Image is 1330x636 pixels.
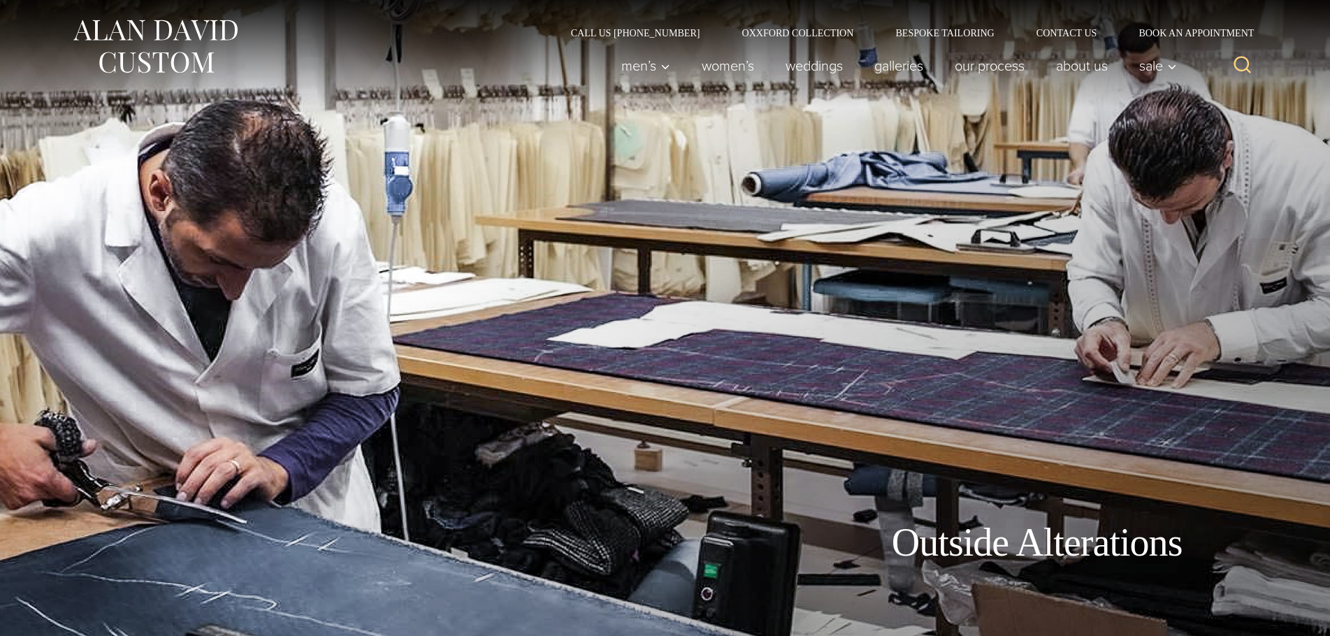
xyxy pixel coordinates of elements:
[686,52,769,80] a: Women’s
[605,52,1184,80] nav: Primary Navigation
[721,28,874,38] a: Oxxford Collection
[892,519,1183,566] h1: Outside Alterations
[1118,28,1259,38] a: Book an Appointment
[71,15,239,78] img: Alan David Custom
[769,52,858,80] a: weddings
[1040,52,1123,80] a: About Us
[874,28,1015,38] a: Bespoke Tailoring
[1015,28,1118,38] a: Contact Us
[550,28,1259,38] nav: Secondary Navigation
[939,52,1040,80] a: Our Process
[550,28,721,38] a: Call Us [PHONE_NUMBER]
[1226,49,1259,82] button: View Search Form
[621,59,670,73] span: Men’s
[858,52,939,80] a: Galleries
[1139,59,1177,73] span: Sale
